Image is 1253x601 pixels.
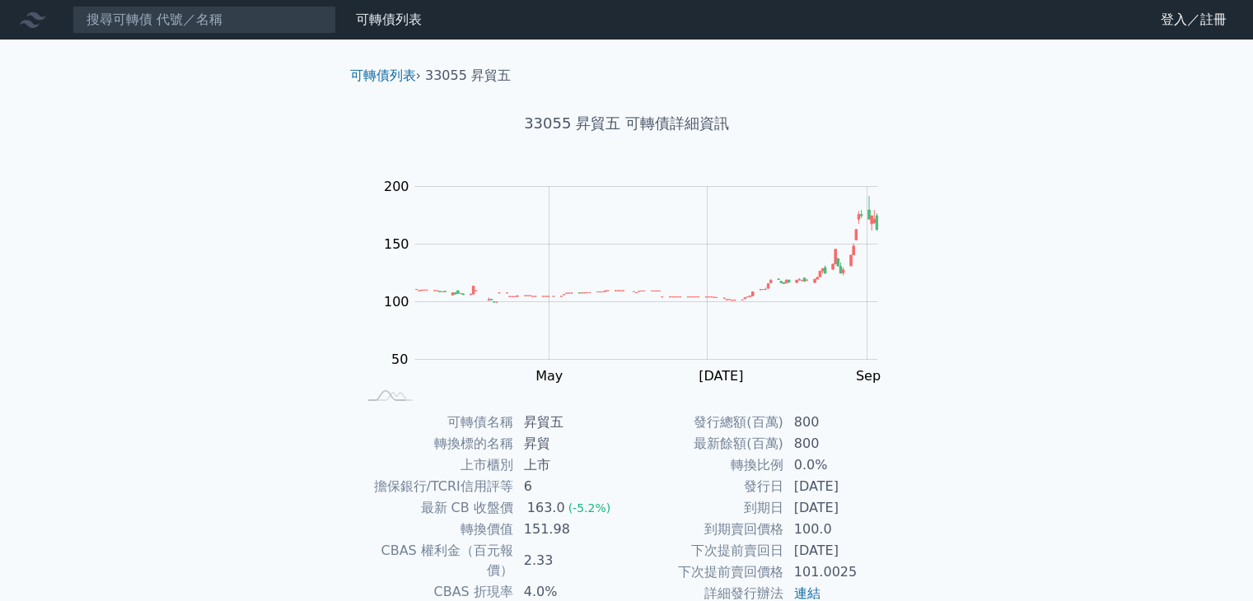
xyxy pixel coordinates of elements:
td: 發行日 [627,476,784,497]
td: 昇貿五 [514,412,627,433]
td: 轉換價值 [357,519,514,540]
tspan: 150 [384,236,409,252]
td: 昇貿 [514,433,627,454]
td: 上市 [514,454,627,476]
tspan: 200 [384,179,409,194]
h1: 33055 昇貿五 可轉債詳細資訊 [337,112,917,135]
td: 2.33 [514,540,627,581]
td: 800 [784,433,897,454]
td: [DATE] [784,476,897,497]
td: 800 [784,412,897,433]
td: 轉換比例 [627,454,784,476]
li: › [350,66,421,86]
div: 163.0 [524,498,568,518]
tspan: 50 [391,352,408,367]
td: 上市櫃別 [357,454,514,476]
td: 擔保銀行/TCRI信用評等 [357,476,514,497]
td: [DATE] [784,497,897,519]
tspan: [DATE] [699,368,743,384]
li: 33055 昇貿五 [425,66,511,86]
input: 搜尋可轉債 代號／名稱 [72,6,336,34]
td: [DATE] [784,540,897,561]
td: 下次提前賣回價格 [627,561,784,583]
td: 最新 CB 收盤價 [357,497,514,519]
td: 100.0 [784,519,897,540]
td: CBAS 權利金（百元報價） [357,540,514,581]
tspan: 100 [384,294,409,310]
tspan: May [535,368,563,384]
td: 最新餘額(百萬) [627,433,784,454]
td: 發行總額(百萬) [627,412,784,433]
a: 可轉債列表 [350,68,416,83]
tspan: Sep [856,368,881,384]
td: 可轉債名稱 [357,412,514,433]
td: 到期日 [627,497,784,519]
a: 連結 [794,585,821,601]
a: 可轉債列表 [356,12,422,27]
a: 登入／註冊 [1148,7,1240,33]
td: 到期賣回價格 [627,519,784,540]
td: 轉換標的名稱 [357,433,514,454]
td: 6 [514,476,627,497]
td: 下次提前賣回日 [627,540,784,561]
td: 151.98 [514,519,627,540]
g: Chart [375,179,902,417]
span: (-5.2%) [568,501,611,515]
td: 0.0% [784,454,897,476]
td: 101.0025 [784,561,897,583]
